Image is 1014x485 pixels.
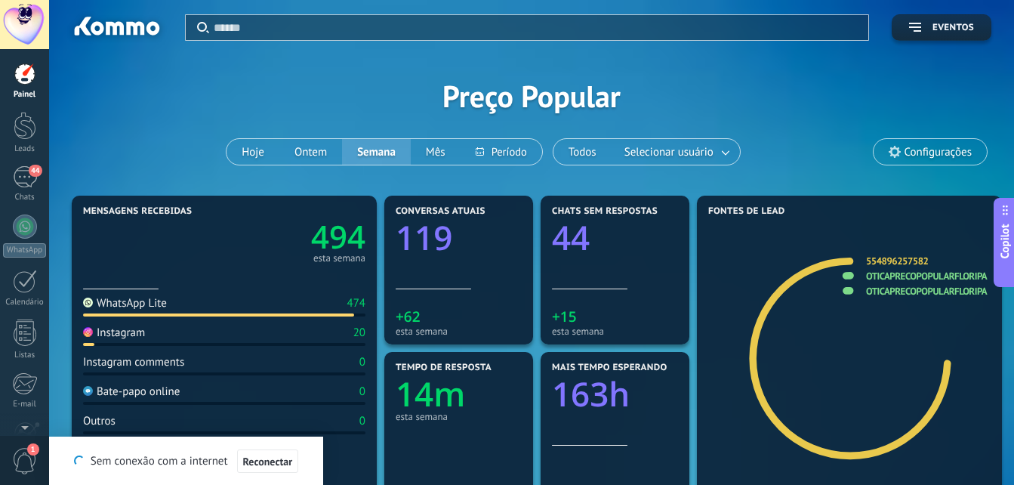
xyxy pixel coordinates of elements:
[83,385,180,399] div: Bate-papo online
[411,139,461,165] button: Mês
[342,139,411,165] button: Semana
[3,351,47,360] div: Listas
[74,449,298,474] div: Sem conexão com a internet
[708,206,785,217] span: Fontes de lead
[396,206,485,217] span: Conversas atuais
[932,23,974,33] span: Eventos
[905,146,972,159] span: Configurações
[353,326,365,340] div: 20
[3,400,47,409] div: E-mail
[347,296,365,310] div: 474
[227,139,279,165] button: Hoje
[553,139,612,165] button: Todos
[866,255,928,267] a: 554896257582
[892,14,991,41] button: Eventos
[3,144,47,154] div: Leads
[83,386,93,396] img: Bate-papo online
[396,215,452,260] text: 119
[612,139,740,165] button: Selecionar usuário
[396,411,522,422] div: esta semana
[3,90,47,100] div: Painel
[83,206,192,217] span: Mensagens recebidas
[3,193,47,202] div: Chats
[83,298,93,307] img: WhatsApp Lite
[224,215,365,258] a: 494
[866,285,987,298] a: oticaprecopopularfloripa
[552,371,630,416] text: 163h
[997,224,1012,259] span: Copilot
[83,326,145,340] div: Instagram
[396,371,465,416] text: 14m
[359,355,365,369] div: 0
[396,363,492,373] span: Tempo de resposta
[237,449,299,474] button: Reconectar
[552,326,678,337] div: esta semana
[461,139,542,165] button: Período
[29,165,42,177] span: 44
[552,363,667,373] span: Mais tempo esperando
[3,298,47,307] div: Calendário
[396,307,421,326] text: +62
[3,243,46,258] div: WhatsApp
[83,355,184,369] div: Instagram comments
[279,139,342,165] button: Ontem
[359,414,365,428] div: 0
[359,385,365,399] div: 0
[83,414,116,428] div: Outros
[552,206,658,217] span: Chats sem respostas
[243,456,293,467] span: Reconectar
[552,215,590,260] text: 44
[27,443,39,456] span: 1
[313,255,365,262] div: esta semana
[552,371,678,416] a: 163h
[621,142,717,162] span: Selecionar usuário
[83,296,167,310] div: WhatsApp Lite
[311,215,365,258] text: 494
[552,307,577,326] text: +15
[866,270,987,283] a: oticaprecopopularfloripa
[396,326,522,337] div: esta semana
[83,327,93,337] img: Instagram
